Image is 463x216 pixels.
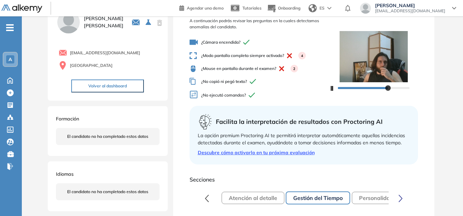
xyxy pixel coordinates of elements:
[278,5,300,11] span: Onboarding
[190,18,330,30] span: A continuación podrás revisar las preguntas en la cuales detectamos anomalías del candidato.
[286,191,350,204] button: Gestión del Tiempo
[70,50,140,56] span: [EMAIL_ADDRESS][DOMAIN_NAME]
[190,175,418,184] span: Secciones
[375,8,445,14] span: [EMAIL_ADDRESS][DOMAIN_NAME]
[6,27,14,28] i: -
[216,117,383,126] span: Facilita la interpretación de resultados con Proctoring AI
[84,15,123,29] span: [PERSON_NAME] [PERSON_NAME]
[67,189,148,195] span: El candidato no ha completado estos datos
[190,52,330,59] span: ¿Modo pantalla completa siempre activado?
[375,3,445,8] span: [PERSON_NAME]
[56,171,74,177] span: Idiomas
[198,132,410,146] div: La opción premium Proctoring AI te permitirá interpretar automáticamente aquellas incidencias det...
[198,149,410,156] a: Descubre cómo activarlo en tu próxima evaluación
[70,62,113,69] span: [GEOGRAPHIC_DATA]
[190,65,330,72] span: ¿Mouse en pantalla durante el examen?
[9,57,12,62] span: A
[242,5,262,11] span: Tutoriales
[67,133,148,140] span: El candidato no ha completado estos datos
[190,78,330,85] span: ¿No copió ni pegó texto?
[352,192,419,204] button: Personalidad - MBTI
[319,5,325,11] span: ES
[309,4,317,12] img: world
[267,1,300,16] button: Onboarding
[327,7,331,10] img: arrow
[222,192,284,204] button: Atención al detalle
[187,5,224,11] span: Agendar una demo
[56,116,79,122] span: Formación
[56,10,81,35] img: PROFILE_MENU_LOGO_USER
[1,4,42,13] img: Logo
[190,90,330,100] span: ¿No ejecutó comandos?
[190,38,330,46] span: ¿Cámara encendida?
[290,65,298,72] div: 2
[71,80,144,92] button: Volver al dashboard
[179,3,224,12] a: Agendar una demo
[298,52,306,59] div: 4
